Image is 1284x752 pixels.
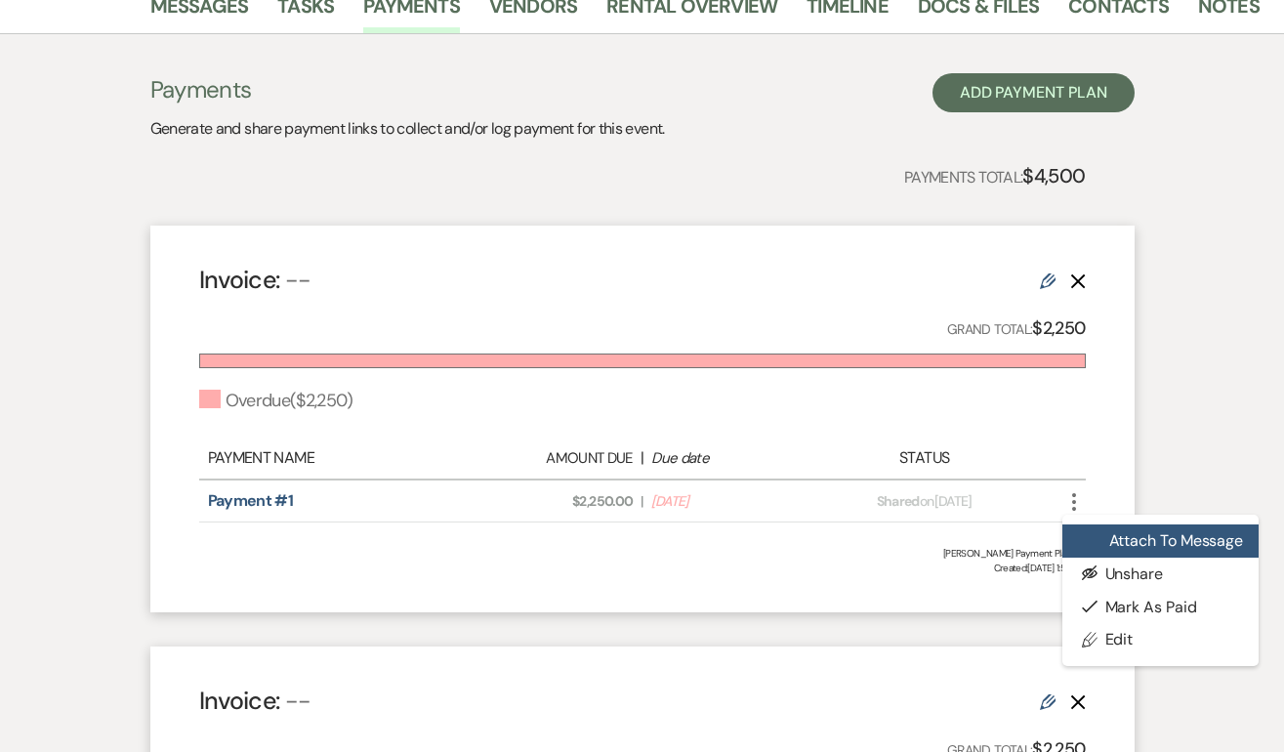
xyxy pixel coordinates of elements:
span: -- [285,685,311,717]
button: Mark as Paid [1062,590,1260,623]
div: Overdue ( $2,250 ) [199,388,352,414]
p: Generate and share payment links to collect and/or log payment for this event. [150,116,665,142]
div: on [DATE] [815,491,1032,512]
p: Grand Total: [947,314,1086,343]
div: Amount Due [478,447,633,470]
strong: $2,250 [1032,316,1085,340]
h3: Payments [150,73,665,106]
p: Payments Total: [904,160,1086,191]
span: [DATE] [651,491,806,512]
div: | [469,446,816,470]
span: -- [285,264,311,296]
div: [PERSON_NAME] Payment Plan #2 [199,546,1086,561]
a: Edit [1062,623,1260,656]
button: Unshare [1062,558,1260,591]
button: Attach to Message [1062,524,1260,558]
span: $2,250.00 [478,491,633,512]
div: Payment Name [208,446,469,470]
div: Status [815,446,1032,470]
a: Payment #1 [208,490,294,511]
div: Due date [651,447,806,470]
span: Shared [877,492,920,510]
h4: Invoice: [199,684,311,718]
strong: $4,500 [1022,163,1085,188]
button: Add Payment Plan [932,73,1135,112]
span: Created: [DATE] 1:56 PM [199,561,1086,575]
h4: Invoice: [199,263,311,297]
span: | [641,491,642,512]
